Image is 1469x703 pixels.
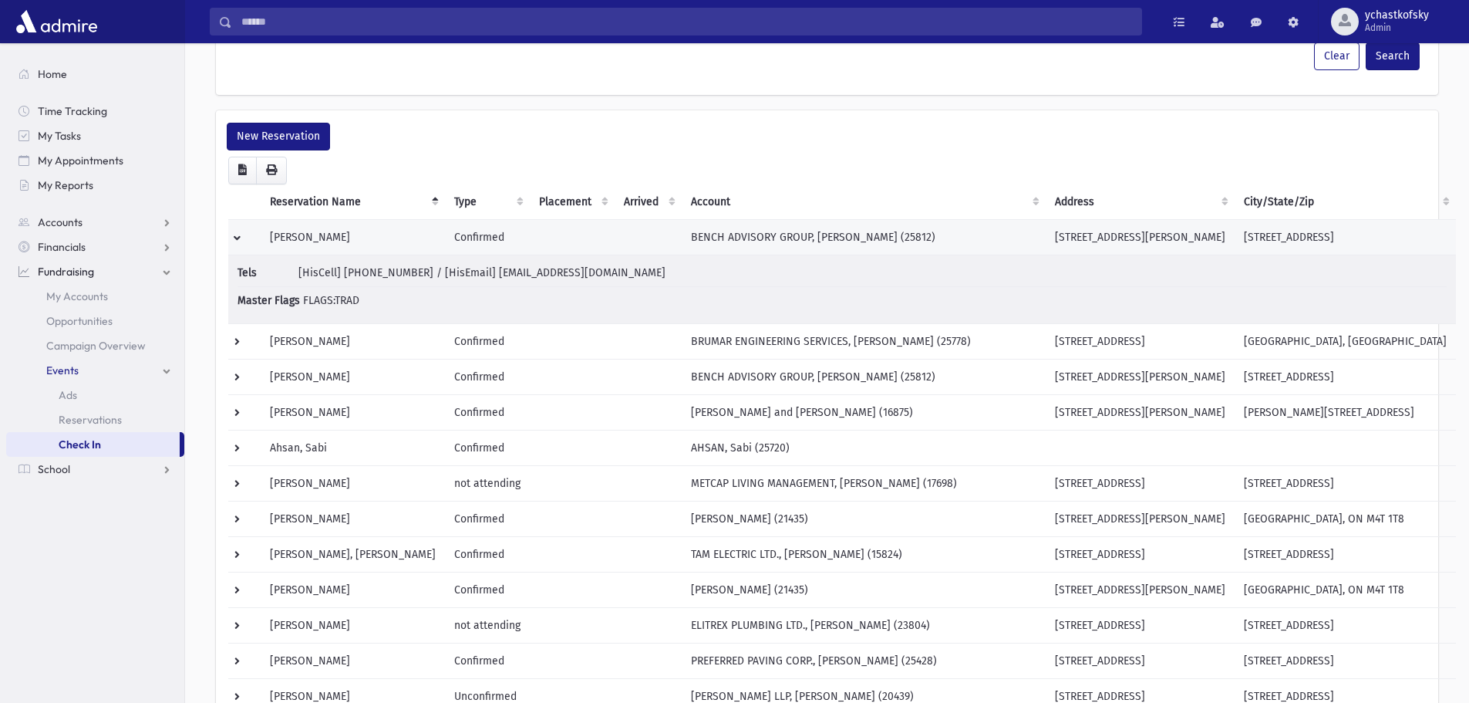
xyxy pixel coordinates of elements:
button: CSV [228,157,257,184]
span: My Accounts [46,289,108,303]
td: AHSAN, Sabi (25720) [682,430,1046,465]
span: Master Flags [238,292,300,309]
a: My Tasks [6,123,184,148]
input: Search [232,8,1141,35]
td: Confirmed [445,536,530,572]
td: [STREET_ADDRESS] [1046,643,1235,678]
button: Clear [1314,42,1359,70]
td: [STREET_ADDRESS][PERSON_NAME] [1046,572,1235,607]
td: [PERSON_NAME] [261,643,445,678]
td: [PERSON_NAME] [261,572,445,607]
td: [GEOGRAPHIC_DATA], ON M4T 1T8 [1235,572,1456,607]
td: [STREET_ADDRESS][PERSON_NAME] [1046,501,1235,536]
a: Events [6,358,184,383]
span: Home [38,67,67,81]
td: [PERSON_NAME] [261,359,445,394]
span: ychastkofsky [1365,9,1429,22]
a: Financials [6,235,184,259]
button: New Reservation [227,123,330,150]
td: [STREET_ADDRESS] [1235,219,1456,255]
td: [STREET_ADDRESS] [1235,607,1456,643]
td: BENCH ADVISORY GROUP, [PERSON_NAME] (25812) [682,359,1046,394]
td: [STREET_ADDRESS] [1235,536,1456,572]
a: Home [6,62,184,86]
td: PREFERRED PAVING CORP., [PERSON_NAME] (25428) [682,643,1046,678]
td: Confirmed [445,323,530,359]
td: [STREET_ADDRESS] [1235,465,1456,501]
td: [STREET_ADDRESS] [1046,607,1235,643]
td: Confirmed [445,219,530,255]
td: [STREET_ADDRESS] [1235,643,1456,678]
td: TAM ELECTRIC LTD., [PERSON_NAME] (15824) [682,536,1046,572]
span: Opportunities [46,314,113,328]
td: Confirmed [445,359,530,394]
th: Placement: activate to sort column ascending [530,184,615,220]
td: Confirmed [445,430,530,465]
span: Campaign Overview [46,339,146,353]
td: [STREET_ADDRESS] [1046,323,1235,359]
td: Confirmed [445,394,530,430]
td: BENCH ADVISORY GROUP, [PERSON_NAME] (25812) [682,219,1046,255]
th: Reservation Name: activate to sort column descending [261,184,445,220]
a: Ads [6,383,184,407]
td: [STREET_ADDRESS][PERSON_NAME] [1046,359,1235,394]
a: Opportunities [6,309,184,333]
td: not attending [445,607,530,643]
td: BRUMAR ENGINEERING SERVICES, [PERSON_NAME] (25778) [682,323,1046,359]
td: not attending [445,465,530,501]
td: [STREET_ADDRESS] [1046,465,1235,501]
span: Tels [238,265,295,281]
span: Ads [59,388,77,402]
span: Financials [38,240,86,254]
td: [PERSON_NAME] [261,219,445,255]
td: [PERSON_NAME] and [PERSON_NAME] (16875) [682,394,1046,430]
td: Confirmed [445,643,530,678]
th: Arrived: activate to sort column ascending [615,184,682,220]
td: [STREET_ADDRESS][PERSON_NAME] [1046,394,1235,430]
td: [STREET_ADDRESS] [1046,536,1235,572]
span: My Reports [38,178,93,192]
a: Accounts [6,210,184,235]
td: Confirmed [445,501,530,536]
a: School [6,457,184,482]
td: [PERSON_NAME] (21435) [682,572,1046,607]
th: Type: activate to sort column ascending [445,184,530,220]
button: Search [1366,42,1420,70]
a: My Accounts [6,284,184,309]
td: [GEOGRAPHIC_DATA], [GEOGRAPHIC_DATA] [1235,323,1456,359]
td: [PERSON_NAME] [261,465,445,501]
td: [PERSON_NAME] [261,501,445,536]
td: METCAP LIVING MANAGEMENT, [PERSON_NAME] (17698) [682,465,1046,501]
td: [PERSON_NAME] [261,607,445,643]
span: My Appointments [38,154,123,167]
a: Reservations [6,407,184,432]
a: Time Tracking [6,99,184,123]
span: Fundraising [38,265,94,279]
td: [PERSON_NAME], [PERSON_NAME] [261,536,445,572]
td: [PERSON_NAME][STREET_ADDRESS] [1235,394,1456,430]
span: Time Tracking [38,104,107,118]
td: [STREET_ADDRESS][PERSON_NAME] [1046,219,1235,255]
span: School [38,462,70,476]
th: Address: activate to sort column ascending [1046,184,1235,220]
img: AdmirePro [12,6,101,37]
a: My Appointments [6,148,184,173]
th: City/State/Zip: activate to sort column ascending [1235,184,1456,220]
button: Print [256,157,287,184]
th: Account: activate to sort column ascending [682,184,1046,220]
span: Accounts [38,215,83,229]
td: [STREET_ADDRESS] [1235,359,1456,394]
td: Confirmed [445,572,530,607]
td: [PERSON_NAME] (21435) [682,501,1046,536]
td: ELITREX PLUMBING LTD., [PERSON_NAME] (23804) [682,607,1046,643]
a: Campaign Overview [6,333,184,358]
a: Fundraising [6,259,184,284]
span: Reservations [59,413,122,427]
span: [HisCell] [PHONE_NUMBER] / [HisEmail] [EMAIL_ADDRESS][DOMAIN_NAME] [298,266,665,279]
td: [PERSON_NAME] [261,394,445,430]
td: [GEOGRAPHIC_DATA], ON M4T 1T8 [1235,501,1456,536]
td: [PERSON_NAME] [261,323,445,359]
span: FLAGS:TRAD [303,294,359,307]
span: Admin [1365,22,1429,34]
a: Check In [6,432,180,457]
